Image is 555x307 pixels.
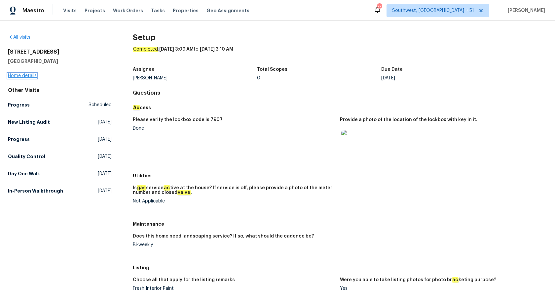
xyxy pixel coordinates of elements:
h5: Is service tive at the house? If service is off, please provide a photo of the meter number and c... [133,186,335,195]
span: [DATE] [98,188,112,194]
span: Maestro [22,7,44,14]
span: [DATE] 3:10 AM [200,47,233,52]
span: Tasks [151,8,165,13]
h5: Provide a photo of the location of the lockbox with key in it. [340,117,477,122]
div: [DATE] [381,76,505,80]
a: ProgressScheduled [8,99,112,111]
em: valve [177,190,191,195]
em: gas [137,185,146,191]
h5: Were you able to take listing photos for photo br keting purpose? [340,278,496,282]
div: Yes [340,286,542,291]
h5: Progress [8,136,30,143]
div: 777 [377,4,382,11]
em: Completed [133,47,158,52]
a: All visits [8,35,30,40]
em: ac [452,277,459,283]
span: [DATE] [98,153,112,160]
h5: Please verify the lockbox code is 7907 [133,117,223,122]
h5: Choose all that apply for the listing remarks [133,278,235,282]
h5: Does this home need landscaping service? If so, what should the cadence be? [133,234,314,239]
span: Properties [173,7,199,14]
h5: [GEOGRAPHIC_DATA] [8,58,112,65]
h5: Total Scopes [257,67,287,72]
a: In-Person Walkthrough[DATE] [8,185,112,197]
span: Work Orders [113,7,143,14]
a: New Listing Audit[DATE] [8,116,112,128]
h5: New Listing Audit [8,119,50,125]
span: Visits [63,7,77,14]
h5: Quality Control [8,153,45,160]
span: [DATE] [98,136,112,143]
h5: Day One Walk [8,170,40,177]
h5: Assignee [133,67,155,72]
span: [DATE] 3:09 AM [159,47,194,52]
h5: Due Date [381,67,403,72]
div: Done [133,126,335,131]
div: 0 [257,76,381,80]
a: Day One Walk[DATE] [8,168,112,180]
span: Scheduled [89,102,112,108]
h5: Maintenance [133,221,547,227]
span: [DATE] [98,170,112,177]
div: [PERSON_NAME] [133,76,257,80]
span: Southwest, [GEOGRAPHIC_DATA] + 51 [392,7,474,14]
div: Other Visits [8,87,112,94]
div: Fresh Interior Paint [133,286,335,291]
h2: [STREET_ADDRESS] [8,49,112,55]
div: Not Applicable [133,199,335,203]
em: ac [164,185,170,191]
span: [PERSON_NAME] [505,7,545,14]
h2: Setup [133,34,547,41]
h5: Listing [133,264,547,271]
em: Ac [133,105,140,110]
h4: Questions [133,90,547,96]
span: Projects [85,7,105,14]
h5: cess [133,104,547,111]
h5: Progress [8,102,30,108]
a: Progress[DATE] [8,133,112,145]
h5: Utilities [133,172,547,179]
span: Geo Assignments [206,7,249,14]
a: Home details [8,73,37,78]
span: [DATE] [98,119,112,125]
div: Bi-weekly [133,242,335,247]
h5: In-Person Walkthrough [8,188,63,194]
div: : to [133,46,547,63]
a: Quality Control[DATE] [8,151,112,162]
